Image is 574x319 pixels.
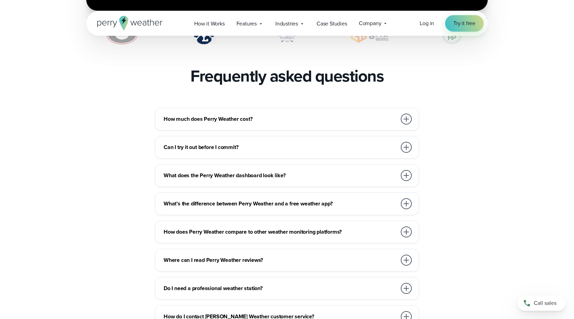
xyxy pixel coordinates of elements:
span: Company [359,19,382,28]
h3: What’s the difference between Perry Weather and a free weather app? [164,200,397,208]
span: Call sales [534,299,556,307]
a: Try it free [445,15,484,32]
a: Case Studies [311,17,353,31]
span: Features [236,20,257,28]
span: How it Works [194,20,225,28]
a: Log in [420,19,434,28]
a: How it Works [188,17,231,31]
h2: Frequently asked questions [190,66,384,86]
span: Case Studies [317,20,347,28]
span: Try it free [453,19,475,28]
span: Industries [275,20,298,28]
a: Call sales [518,296,566,311]
h3: Can I try it out before I commit? [164,143,397,151]
h3: How much does Perry Weather cost? [164,115,397,123]
h3: Do I need a professional weather station? [164,284,397,293]
h3: Where can I read Perry Weather reviews? [164,256,397,264]
h3: What does the Perry Weather dashboard look like? [164,171,397,180]
h3: How does Perry Weather compare to other weather monitoring platforms? [164,228,397,236]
